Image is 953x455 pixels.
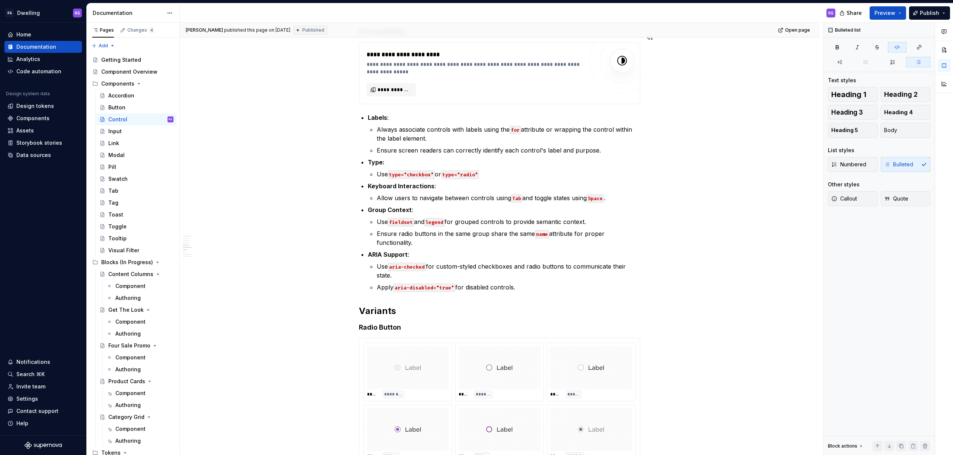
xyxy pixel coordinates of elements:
[511,194,522,203] code: Tab
[103,292,176,304] a: Authoring
[377,283,640,292] p: Apply for disabled controls.
[4,100,82,112] a: Design tokens
[96,304,176,316] a: Get The Look
[89,256,176,268] div: Blocks (In Progress)
[377,170,640,179] p: Use or
[785,27,810,33] span: Open page
[828,10,834,16] div: RS
[96,125,176,137] a: Input
[4,29,82,41] a: Home
[96,173,176,185] a: Swatch
[16,127,34,134] div: Assets
[368,182,434,190] strong: Keyboard Interactions
[836,6,867,20] button: Share
[115,390,146,397] div: Component
[388,170,435,179] code: type="checkbox"
[108,140,119,147] div: Link
[831,161,866,168] span: Numbered
[828,443,857,449] div: Block actions
[89,54,176,66] a: Getting Started
[92,27,114,33] div: Pages
[587,194,604,203] code: Space
[884,91,918,98] span: Heading 2
[103,435,176,447] a: Authoring
[96,340,176,352] a: Four Sale Promo
[16,31,31,38] div: Home
[96,102,176,113] a: Button
[4,417,82,429] button: Help
[828,123,878,138] button: Heading 5
[535,230,549,238] code: name
[377,146,640,155] p: Ensure screen readers can correctly identify each control's label and purpose.
[25,442,62,449] svg: Supernova Logo
[441,170,479,179] code: type="radio"
[115,318,146,326] div: Component
[4,368,82,380] button: Search ⌘K
[115,282,146,290] div: Component
[881,123,931,138] button: Body
[16,55,40,63] div: Analytics
[884,195,908,202] span: Quote
[831,126,858,134] span: Heading 5
[96,149,176,161] a: Modal
[108,247,139,254] div: Visual Filter
[831,91,866,98] span: Heading 1
[127,27,154,33] div: Changes
[831,109,863,116] span: Heading 3
[108,306,144,314] div: Get The Look
[870,6,906,20] button: Preview
[302,27,324,33] span: Published
[108,342,150,349] div: Four Sale Promo
[89,78,176,90] div: Components
[16,115,50,122] div: Components
[101,68,157,76] div: Component Overview
[16,371,45,378] div: Search ⌘K
[828,77,856,84] div: Text styles
[16,383,45,390] div: Invite team
[149,27,154,33] span: 4
[16,395,38,403] div: Settings
[4,405,82,417] button: Contact support
[108,175,128,183] div: Swatch
[96,197,176,209] a: Tag
[6,91,50,97] div: Design system data
[16,102,54,110] div: Design tokens
[368,182,640,190] p: :
[510,126,521,134] code: for
[169,116,172,123] div: RS
[4,381,82,392] a: Invite team
[884,126,897,134] span: Body
[89,66,176,78] a: Component Overview
[4,65,82,77] a: Code automation
[359,305,640,317] h2: Variants
[874,9,895,17] span: Preview
[393,283,455,292] code: aria-disabled="true"
[103,387,176,399] a: Component
[108,223,127,230] div: Toggle
[103,280,176,292] a: Component
[115,425,146,433] div: Component
[4,112,82,124] a: Components
[101,80,134,87] div: Components
[881,87,931,102] button: Heading 2
[4,125,82,137] a: Assets
[89,41,117,51] button: Add
[881,191,931,206] button: Quote
[103,316,176,328] a: Component
[881,105,931,120] button: Heading 4
[847,9,862,17] span: Share
[388,218,414,227] code: fieldset
[101,56,141,64] div: Getting Started
[368,158,385,166] strong: Type:
[377,193,640,202] p: Allow users to navigate between controls using and toggle states using .
[75,10,80,16] div: RS
[96,90,176,102] a: Accordion
[424,218,444,227] code: legend
[828,441,864,451] div: Block actions
[108,187,118,195] div: Tab
[1,5,85,21] button: R&DwellingRS
[16,139,62,147] div: Storybook stories
[115,354,146,361] div: Component
[909,6,950,20] button: Publish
